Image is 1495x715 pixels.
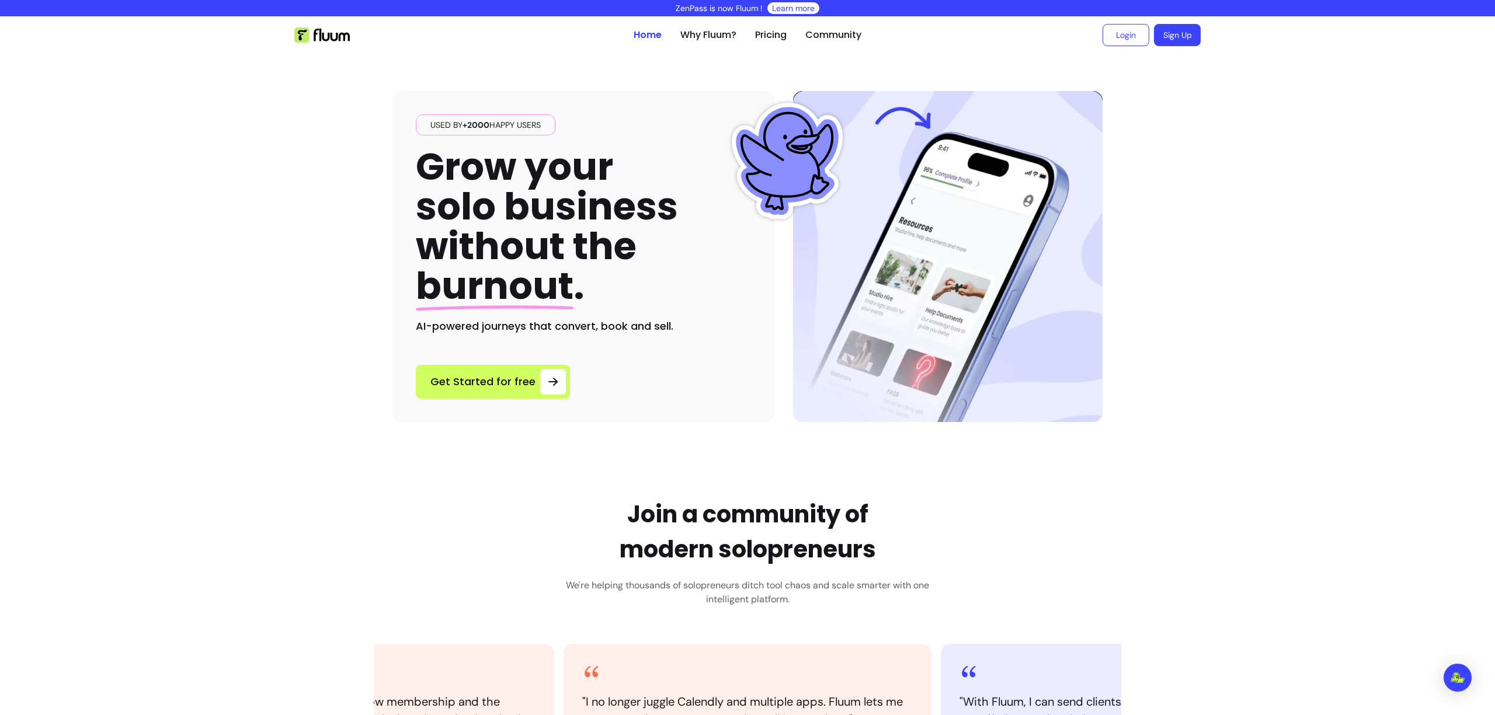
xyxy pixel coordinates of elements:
[1154,24,1201,46] a: Sign Up
[558,578,937,606] h3: We're helping thousands of solopreneurs ditch tool chaos and scale smarter with one intelligent p...
[416,318,751,334] h2: AI-powered journeys that convert, book and sell.
[772,2,815,14] a: Learn more
[676,2,763,14] p: ZenPass is now Fluum !
[729,103,846,219] img: Fluum Duck sticker
[680,28,736,42] a: Why Fluum?
[620,497,876,567] h2: Join a community of modern solopreneurs
[1103,24,1149,46] a: Login
[416,260,573,312] span: burnout
[793,91,1103,422] img: Hero
[294,27,350,43] img: Fluum Logo
[805,28,861,42] a: Community
[430,374,536,390] span: Get Started for free
[426,119,545,131] span: Used by happy users
[416,365,570,399] a: Get Started for free
[416,147,678,306] h1: Grow your solo business without the .
[1444,664,1472,692] div: Open Intercom Messenger
[755,28,787,42] a: Pricing
[463,120,489,130] span: +2000
[634,28,662,42] a: Home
